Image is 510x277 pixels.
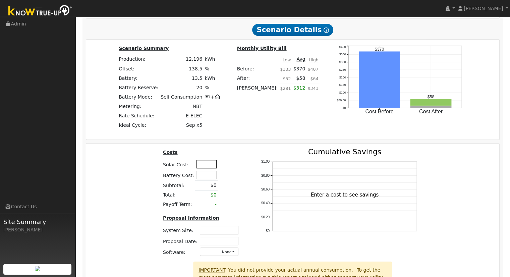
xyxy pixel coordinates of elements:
img: Know True-Up [5,4,75,19]
text: Enter a cost to see savings [311,192,379,198]
rect: onclick="" [410,106,452,108]
u: Scenario Summary [119,46,169,51]
rect: onclick="" [359,51,400,108]
td: Metering: [118,102,160,111]
span: Sep x5 [186,122,202,128]
button: None [200,247,238,256]
u: Proposal Information [163,215,219,221]
td: Before: [236,64,279,73]
td: [PERSON_NAME]: [236,83,279,97]
text: $0.40 [261,202,270,205]
td: $0 [195,190,218,200]
span: [PERSON_NAME] [464,6,503,11]
rect: onclick="" [410,99,452,106]
td: $281 [279,83,292,97]
u: Monthly Utility Bill [237,46,287,51]
text: $0.60 [261,187,270,191]
td: + [204,93,222,102]
td: Proposal Date: [162,235,199,246]
text: $200 [339,75,346,79]
td: $407 [306,64,320,73]
text: $300 [339,60,346,64]
text: $50.00 [337,99,346,102]
td: Ideal Cycle: [118,121,160,130]
div: [PERSON_NAME] [3,226,72,233]
text: $0.80 [261,174,270,177]
u: Costs [163,150,178,155]
td: Offset: [118,64,160,73]
td: Production: [118,55,160,64]
text: Cost Before [365,109,394,114]
u: IMPORTANT [199,267,225,273]
i: Show Help [324,27,329,33]
td: Battery: [118,73,160,83]
td: Rate Schedule: [118,111,160,121]
td: $52 [279,73,292,83]
img: retrieve [35,266,40,271]
span: Scenario Details [252,24,333,36]
td: NBT [160,102,204,111]
span: - [215,202,217,207]
text: $0 [343,106,346,109]
td: % [204,64,222,73]
td: $58 [292,73,306,83]
td: kWh [204,73,222,83]
u: Low [283,57,291,62]
td: Battery Reserve: [118,83,160,92]
text: $150 [339,83,346,87]
td: Solar Cost: [162,159,195,169]
text: $58 [428,95,435,99]
td: 12,196 [160,55,204,64]
td: System Size: [162,225,199,235]
td: % [204,83,222,92]
td: $333 [279,64,292,73]
td: $312 [292,83,306,97]
text: $250 [339,68,346,71]
td: 20 [160,83,204,92]
span: Site Summary [3,217,72,226]
text: Cumulative Savings [308,148,381,156]
td: $370 [292,64,306,73]
td: E-ELEC [160,111,204,121]
u: Avg [296,56,305,62]
td: Payoff Term: [162,200,195,209]
td: Total: [162,190,195,200]
td: Battery Cost: [162,169,195,180]
td: Software: [162,246,199,257]
td: After: [236,73,279,83]
td: kWh [204,55,222,64]
td: 138.5 [160,64,204,73]
text: $1.00 [261,160,270,164]
text: $350 [339,53,346,56]
td: 13.5 [160,73,204,83]
text: $100 [339,91,346,94]
td: $64 [306,73,320,83]
td: $343 [306,83,320,97]
text: $400 [339,45,346,48]
td: Battery Mode: [118,93,160,102]
text: $370 [375,47,384,52]
td: Self Consumption [160,93,204,102]
td: $0 [195,180,218,190]
text: $0.20 [261,215,270,219]
u: High [309,57,319,62]
td: Subtotal: [162,180,195,190]
text: Cost After [419,109,443,114]
text: $0 [266,229,270,233]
